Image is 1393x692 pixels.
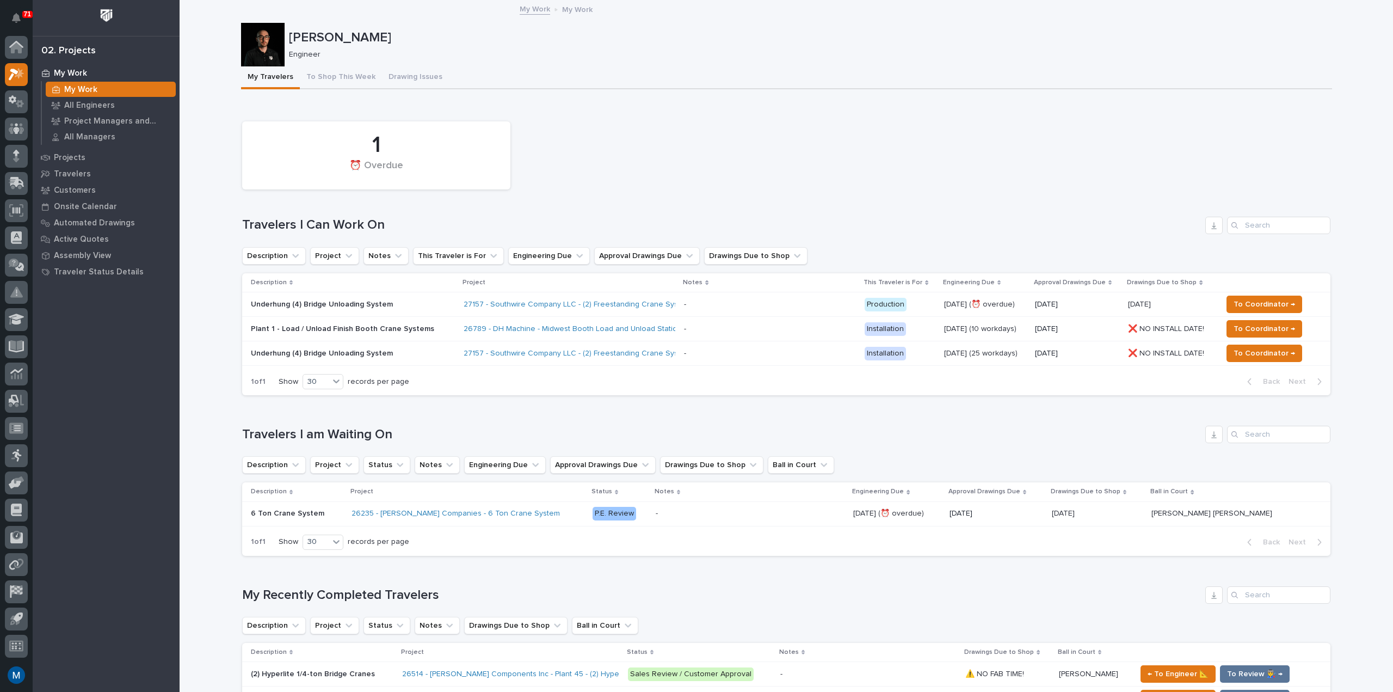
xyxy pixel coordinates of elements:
p: [DATE] (10 workdays) [944,324,1026,334]
p: Show [279,377,298,387]
div: 1 [261,132,492,159]
div: P.E. Review [593,507,636,520]
a: My Work [520,2,550,15]
a: Traveler Status Details [33,264,180,280]
div: Sales Review / Customer Approval [628,667,754,681]
p: Drawings Due to Shop [964,646,1034,658]
span: Next [1289,377,1312,387]
p: [DATE] (⏰ overdue) [944,300,1026,309]
button: My Travelers [241,66,300,89]
p: Underhung (4) Bridge Unloading System [251,300,441,309]
h1: Travelers I am Waiting On [242,427,1201,443]
a: Projects [33,149,180,166]
div: Search [1227,426,1330,443]
p: Ball in Court [1058,646,1095,658]
span: Back [1256,377,1280,387]
p: [DATE] [1035,349,1120,358]
a: 27157 - Southwire Company LLC - (2) Freestanding Crane Systems [464,349,695,358]
div: Installation [865,347,906,360]
p: Approval Drawings Due [1034,277,1106,289]
a: Onsite Calendar [33,198,180,215]
p: Description [251,277,287,289]
div: - [684,300,686,309]
button: Description [242,247,306,265]
p: [DATE] (⏰ overdue) [853,507,926,518]
button: Notes [415,456,460,474]
p: All Engineers [64,101,115,111]
p: ⚠️ NO FAB TIME! [965,667,1026,679]
p: Approval Drawings Due [948,486,1020,498]
p: Project Managers and Engineers [64,117,171,126]
button: Approval Drawings Due [550,456,656,474]
button: Ball in Court [572,617,638,634]
a: 26789 - DH Machine - Midwest Booth Load and Unload Station [464,324,682,334]
button: Back [1238,377,1284,387]
a: Project Managers and Engineers [42,113,180,128]
span: To Coordinator → [1234,298,1295,311]
div: Search [1227,586,1330,604]
p: Status [627,646,648,658]
p: 1 of 1 [242,369,274,395]
button: Project [310,247,359,265]
p: ❌ NO INSTALL DATE! [1128,322,1206,334]
tr: Underhung (4) Bridge Unloading System27157 - Southwire Company LLC - (2) Freestanding Crane Syste... [242,292,1330,317]
p: Drawings Due to Shop [1051,486,1120,498]
span: To Review 👨‍🏭 → [1227,667,1283,681]
button: users-avatar [5,664,28,687]
button: Status [363,456,410,474]
p: Notes [655,486,674,498]
p: Projects [54,153,85,163]
p: My Work [64,85,97,95]
h1: Travelers I Can Work On [242,217,1201,233]
p: Plant 1 - Load / Unload Finish Booth Crane Systems [251,324,441,334]
a: Automated Drawings [33,215,180,231]
button: To Shop This Week [300,66,382,89]
p: Engineering Due [943,277,995,289]
p: [PERSON_NAME] [PERSON_NAME] [1151,507,1274,518]
button: Ball in Court [768,456,834,474]
p: Show [279,537,298,547]
div: 30 [303,536,329,548]
a: My Work [33,65,180,81]
button: Drawing Issues [382,66,449,89]
button: To Review 👨‍🏭 → [1220,665,1290,683]
p: Description [251,486,287,498]
div: - [656,509,658,518]
a: All Engineers [42,97,180,113]
p: records per page [348,377,409,387]
div: - [684,324,686,334]
p: Onsite Calendar [54,202,117,212]
button: To Coordinator → [1226,320,1302,338]
a: 26514 - [PERSON_NAME] Components Inc - Plant 45 - (2) Hyperlite ¼ ton bridge cranes; 24’ x 60’ [402,670,739,679]
p: Project [350,486,373,498]
p: Engineer [289,50,1323,59]
tr: (2) Hyperlite 1/4-ton Bridge Cranes(2) Hyperlite 1/4-ton Bridge Cranes 26514 - [PERSON_NAME] Comp... [242,662,1330,687]
button: Next [1284,377,1330,387]
p: Customers [54,186,96,195]
div: - [780,670,782,679]
button: Drawings Due to Shop [704,247,808,265]
p: Notes [779,646,799,658]
button: Back [1238,537,1284,547]
a: Active Quotes [33,231,180,247]
button: This Traveler is For [413,247,504,265]
p: [PERSON_NAME] [289,30,1328,46]
p: 71 [24,10,31,18]
input: Search [1227,217,1330,234]
p: This Traveler is For [864,277,922,289]
div: Production [865,298,907,311]
a: Customers [33,182,180,198]
p: Assembly View [54,251,111,261]
div: ⏰ Overdue [261,160,492,183]
p: Project [401,646,424,658]
div: Installation [865,322,906,336]
p: Engineering Due [852,486,904,498]
h1: My Recently Completed Travelers [242,587,1201,603]
a: Travelers [33,166,180,182]
p: (2) Hyperlite 1/4-ton Bridge Cranes [251,667,377,679]
p: Notes [683,277,702,289]
p: 1 of 1 [242,529,274,555]
button: Drawings Due to Shop [660,456,763,474]
span: Next [1289,537,1312,547]
button: To Coordinator → [1226,296,1302,313]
